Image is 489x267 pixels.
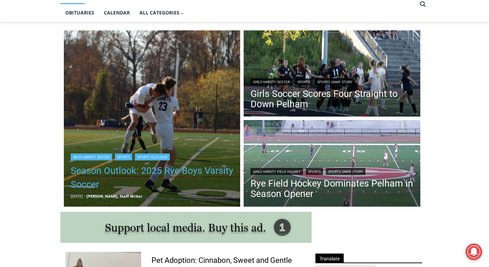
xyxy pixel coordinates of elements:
div: Located at [STREET_ADDRESS][PERSON_NAME] [71,43,101,82]
a: Girls Soccer Scores Four Straight to Down Pelham [251,89,413,109]
img: support local media, buy this ad [60,212,312,243]
a: Pet Adoption: Cinnabon, Sweet and Gentle [151,256,292,266]
a: Open Tues. - Sun. [PHONE_NUMBER] [0,69,69,86]
a: Boys Varsity Soccer [71,154,112,160]
a: Sports Game Story [326,168,365,175]
div: "I learned about the history of a place I’d honestly never considered even as a resident of [GEOG... [174,0,326,67]
a: Season Outlook: 2025 Rye Boys Varsity Soccer [71,164,234,191]
a: Sports [295,78,312,85]
span: Intern @ [DOMAIN_NAME] [180,69,320,84]
span: – [85,194,87,199]
a: Sports [306,168,323,175]
a: Girls Varsity Field Hockey [251,168,303,175]
img: (PHOTO: Rye Girls Soccer's Samantha Yeh scores a goal in her team's 4-1 victory over Pelham on Se... [244,30,420,119]
img: (PHOTO: The Rye Girls Field Hockey Team defeated Pelham 3-0 on Tuesday to move to 3-0 in 2024.) [244,120,420,208]
a: Sports Outlook [135,154,170,160]
a: Intern @ [DOMAIN_NAME] [166,67,334,86]
div: | | [71,152,234,160]
div: | | [251,77,413,85]
time: [DATE] [71,194,83,199]
a: Obituaries [60,4,99,21]
a: Sports Game Story [315,78,355,85]
a: [PERSON_NAME], Staff Writer [87,194,143,199]
button: Child menu of All Categories [135,4,189,21]
span: Translate [315,254,344,263]
a: Read More Girls Soccer Scores Four Straight to Down Pelham [244,30,420,119]
div: | | [251,167,413,175]
span: Open Tues. - Sun. [PHONE_NUMBER] [2,71,68,97]
a: Read More Season Outlook: 2025 Rye Boys Varsity Soccer [64,30,241,207]
a: Girls Varsity Soccer [251,78,292,85]
img: (PHOTO: Alex van der Voort and Lex Cox of Rye Boys Varsity Soccer on Thursday, October 31, 2024 f... [64,30,241,207]
a: Rye Field Hockey Dominates Pelham in Season Opener [251,178,413,199]
a: Read More Rye Field Hockey Dominates Pelham in Season Opener [244,120,420,208]
a: Calendar [99,4,135,21]
a: Sports [115,154,132,160]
